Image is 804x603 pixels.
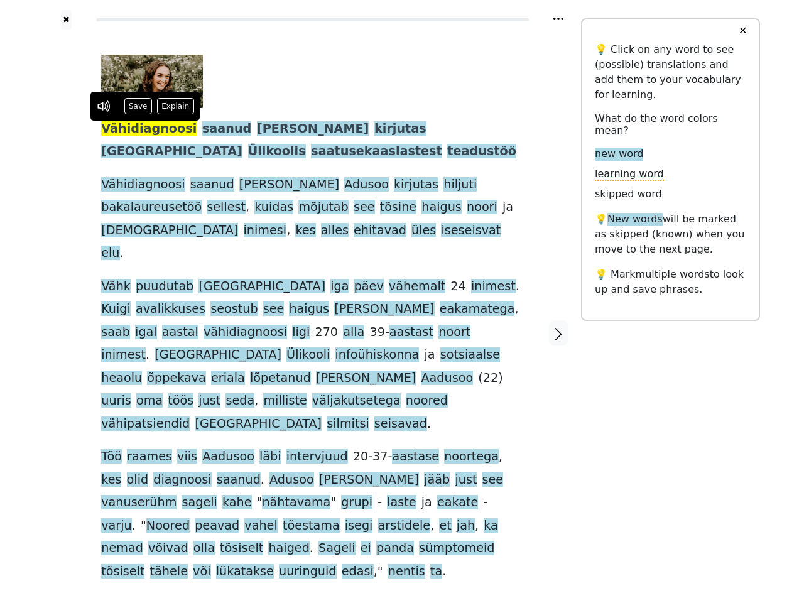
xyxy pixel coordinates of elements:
span: sümptomeid [419,541,494,557]
span: arstidele [378,518,431,534]
span: heaolu [101,371,142,386]
span: väljakutsetega [312,393,401,409]
span: haiged [268,541,309,557]
span: Töö [101,449,122,465]
span: elu [101,246,119,261]
span: alla [343,325,364,340]
span: - [378,495,382,511]
span: Adusoo [269,472,314,488]
span: . [427,416,431,432]
span: vähipatsiendid [101,416,190,432]
h6: What do the word colors mean? [595,112,746,136]
span: lõpetanud [250,371,311,386]
span: vanuserühm [101,495,177,511]
span: läbi [259,449,281,465]
span: eriala [211,371,245,386]
span: [GEOGRAPHIC_DATA] [195,416,322,432]
span: õppekava [147,371,206,386]
span: tõestama [283,518,340,534]
button: Explain [157,98,194,114]
span: just [198,393,220,409]
span: avalikkuses [136,301,205,317]
img: 17076860t1hdd01.jpg [101,55,203,108]
span: noort [438,325,470,340]
span: et [439,518,451,534]
span: haigus [421,200,462,215]
span: oma [136,393,163,409]
span: nentis [388,564,425,580]
span: vähemalt [389,279,445,295]
span: , [475,518,479,534]
span: , [499,449,503,465]
span: jah [457,518,475,534]
span: milliste [263,393,307,409]
span: kes [101,472,121,488]
span: noortega [444,449,499,465]
span: igal [135,325,157,340]
span: " [330,495,336,511]
span: eakamatega [440,301,515,317]
span: uuringuid [279,564,337,580]
span: ehitavad [354,223,406,239]
span: 39- [369,325,389,340]
span: hiljuti [443,177,477,193]
span: Aadusoo [421,371,473,386]
span: [GEOGRAPHIC_DATA] [155,347,281,363]
span: ta [430,564,442,580]
span: ei [361,541,371,557]
span: inimest [471,279,516,295]
span: , [430,518,434,534]
span: uuris [101,393,131,409]
span: iga [330,279,349,295]
span: 20-37- [353,449,393,465]
span: seda [225,393,254,409]
span: [GEOGRAPHIC_DATA] [101,144,242,160]
span: töös [168,393,193,409]
span: - [484,495,488,511]
span: [PERSON_NAME] [257,121,369,137]
span: sageli [182,495,217,511]
span: mõjutab [298,200,348,215]
span: nemad [101,541,143,557]
span: üles [411,223,436,239]
p: 💡 will be marked as skipped (known) when you move to the next page. [595,212,746,257]
span: 270 [315,325,338,340]
span: Ülikoolis [248,144,306,160]
span: , [254,393,258,409]
span: diagnoosi [153,472,211,488]
button: ✕ [731,19,754,42]
span: ja [421,495,432,511]
span: tõsiselt [101,564,144,580]
span: Vähidiagnoosi [101,121,197,137]
span: bakalaureusetöö [101,200,202,215]
span: peavad [195,518,239,534]
span: saanud [190,177,234,193]
span: , [514,301,518,317]
span: learning word [595,168,664,181]
span: Noored [146,518,190,534]
span: varju [101,518,132,534]
span: skipped word [595,188,662,201]
span: . [310,541,313,557]
span: . [442,564,446,580]
span: ) [498,371,503,386]
span: 22 [483,371,498,386]
span: seostub [210,301,258,317]
span: inimest [101,347,146,363]
span: kuidas [254,200,293,215]
span: iseseisvat [441,223,501,239]
span: . [132,518,136,534]
p: 💡 Click on any word to see (possible) translations and add them to your vocabulary for learning. [595,42,746,102]
span: viis [177,449,197,465]
span: vahel [244,518,277,534]
span: . [120,246,124,261]
span: [PERSON_NAME] [334,301,434,317]
span: teadustöö [447,144,516,160]
span: aastast [389,325,433,340]
span: " [257,495,263,511]
span: ( [478,371,483,386]
span: Adusoo [344,177,389,193]
span: seisavad [374,416,427,432]
span: . [261,472,264,488]
span: võivad [148,541,188,557]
